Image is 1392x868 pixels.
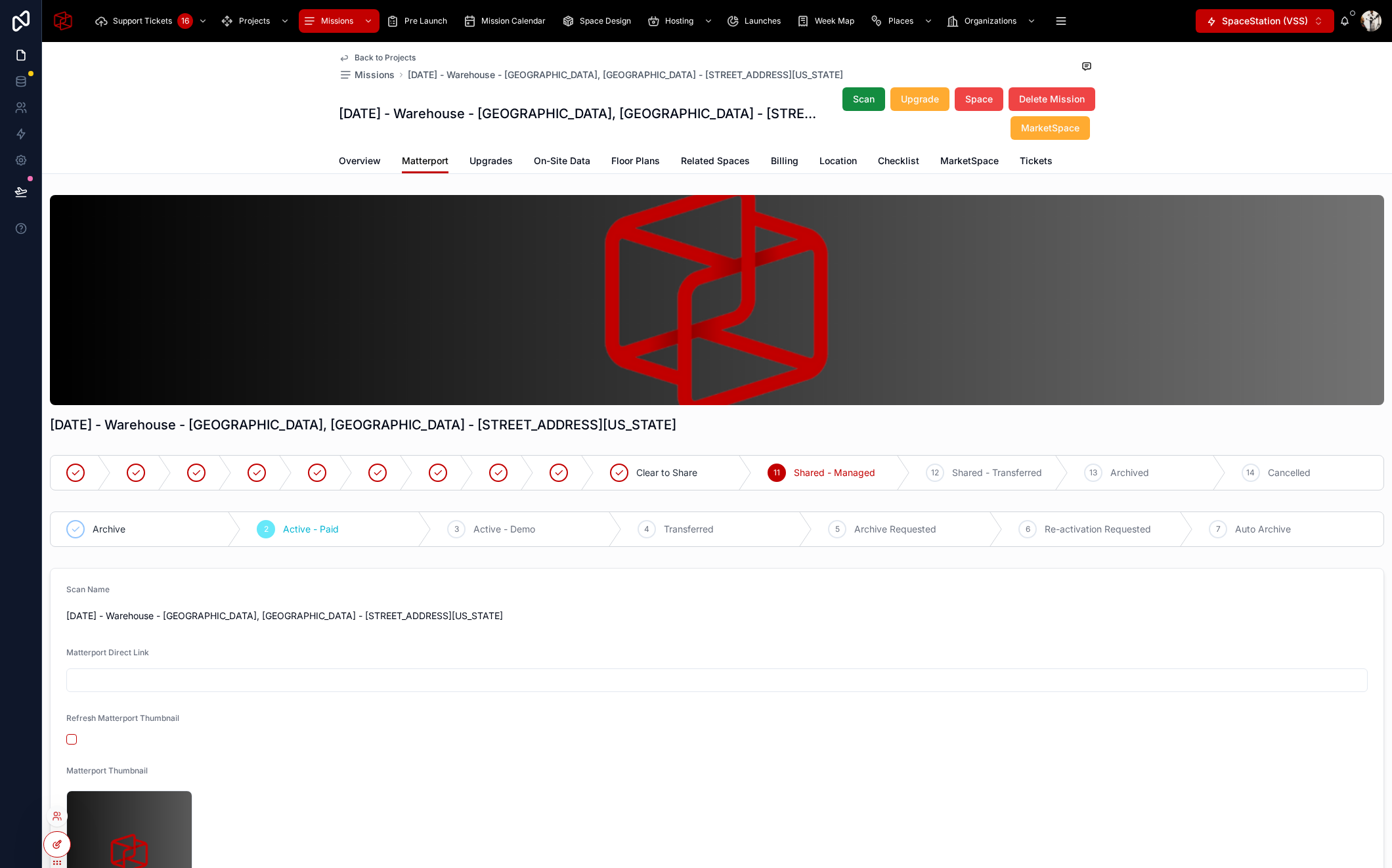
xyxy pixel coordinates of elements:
[771,154,798,167] span: Billing
[1019,93,1085,106] span: Delete Mission
[722,9,790,33] a: Launches
[557,9,640,33] a: Space Design
[815,16,854,26] span: Week Map
[901,93,939,106] span: Upgrade
[745,16,781,26] span: Launches
[793,9,863,33] a: Week Map
[402,149,448,174] a: Matterport
[283,523,339,536] span: Active - Paid
[611,149,660,175] a: Floor Plans
[459,9,555,33] a: Mission Calendar
[842,87,885,111] button: Scan
[355,68,395,81] span: Missions
[355,53,416,63] span: Back to Projects
[84,7,1196,35] div: scrollable content
[66,766,148,775] span: Matterport Thumbnail
[644,524,649,534] span: 4
[611,154,660,167] span: Floor Plans
[177,13,193,29] div: 16
[402,154,448,167] span: Matterport
[1089,467,1097,478] span: 13
[53,11,74,32] img: App logo
[681,149,750,175] a: Related Spaces
[878,154,919,167] span: Checklist
[339,68,395,81] a: Missions
[1026,524,1030,534] span: 6
[93,523,125,536] span: Archive
[890,87,949,111] button: Upgrade
[952,466,1042,479] span: Shared - Transferred
[469,149,513,175] a: Upgrades
[217,9,296,33] a: Projects
[1021,121,1079,135] span: MarketSpace
[469,154,513,167] span: Upgrades
[1009,87,1095,111] button: Delete Mission
[1246,467,1255,478] span: 14
[264,524,269,534] span: 2
[636,466,697,479] span: Clear to Share
[940,149,999,175] a: MarketSpace
[1011,116,1090,140] button: MarketSpace
[580,16,631,26] span: Space Design
[299,9,380,33] a: Missions
[321,16,353,26] span: Missions
[771,149,798,175] a: Billing
[66,609,1368,622] span: [DATE] - Warehouse - [GEOGRAPHIC_DATA], [GEOGRAPHIC_DATA] - [STREET_ADDRESS][US_STATE]
[339,149,381,175] a: Overview
[888,16,913,26] span: Places
[473,523,535,536] span: Active - Demo
[534,149,590,175] a: On-Site Data
[866,9,940,33] a: Places
[339,53,416,63] a: Back to Projects
[664,523,714,536] span: Transferred
[819,149,857,175] a: Location
[1196,9,1334,33] button: Select Button
[50,416,676,434] h1: [DATE] - Warehouse - [GEOGRAPHIC_DATA], [GEOGRAPHIC_DATA] - [STREET_ADDRESS][US_STATE]
[773,467,780,478] span: 11
[665,16,693,26] span: Hosting
[940,154,999,167] span: MarketSpace
[339,104,821,123] h1: [DATE] - Warehouse - [GEOGRAPHIC_DATA], [GEOGRAPHIC_DATA] - [STREET_ADDRESS][US_STATE]
[794,466,875,479] span: Shared - Managed
[942,9,1043,33] a: Organizations
[1222,14,1308,28] span: SpaceStation (VSS)
[878,149,919,175] a: Checklist
[1235,523,1291,536] span: Auto Archive
[1216,524,1221,534] span: 7
[66,647,149,657] span: Matterport Direct Link
[955,87,1003,111] button: Space
[1268,466,1311,479] span: Cancelled
[481,16,546,26] span: Mission Calendar
[66,713,179,723] span: Refresh Matterport Thumbnail
[382,9,456,33] a: Pre Launch
[113,16,172,26] span: Support Tickets
[1045,523,1151,536] span: Re-activation Requested
[91,9,214,33] a: Support Tickets16
[1020,149,1053,175] a: Tickets
[965,93,993,106] span: Space
[408,68,843,81] a: [DATE] - Warehouse - [GEOGRAPHIC_DATA], [GEOGRAPHIC_DATA] - [STREET_ADDRESS][US_STATE]
[339,154,381,167] span: Overview
[854,523,936,536] span: Archive Requested
[931,467,939,478] span: 12
[404,16,447,26] span: Pre Launch
[835,524,840,534] span: 5
[66,584,110,594] span: Scan Name
[534,154,590,167] span: On-Site Data
[681,154,750,167] span: Related Spaces
[239,16,270,26] span: Projects
[1110,466,1149,479] span: Archived
[965,16,1016,26] span: Organizations
[454,524,459,534] span: 3
[819,154,857,167] span: Location
[643,9,720,33] a: Hosting
[853,93,875,106] span: Scan
[1020,154,1053,167] span: Tickets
